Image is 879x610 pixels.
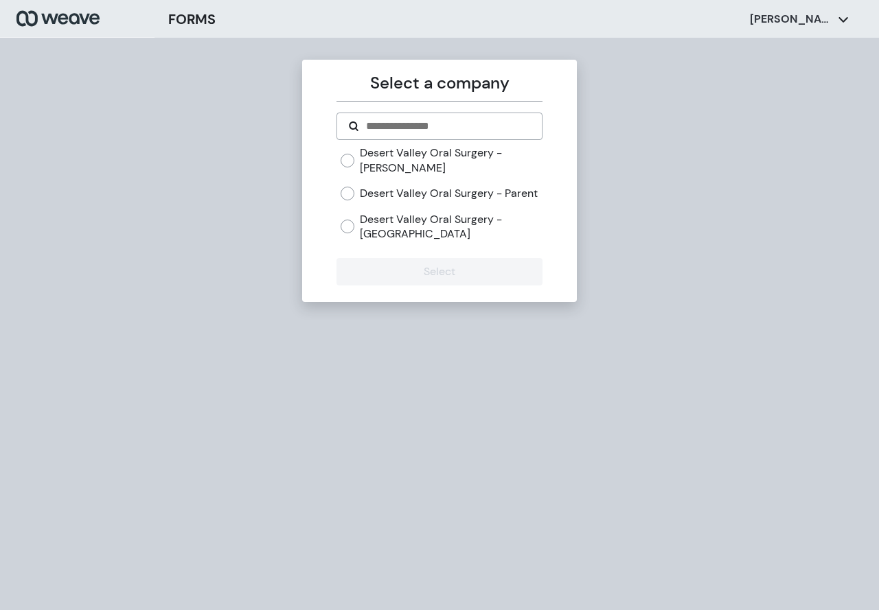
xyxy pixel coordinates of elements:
p: Select a company [336,71,542,95]
label: Desert Valley Oral Surgery - [GEOGRAPHIC_DATA] [360,212,542,242]
label: Desert Valley Oral Surgery - [PERSON_NAME] [360,145,542,175]
input: Search [365,118,530,134]
p: [PERSON_NAME] [750,12,832,27]
label: Desert Valley Oral Surgery - Parent [360,186,538,201]
h3: FORMS [168,9,216,30]
button: Select [336,258,542,285]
